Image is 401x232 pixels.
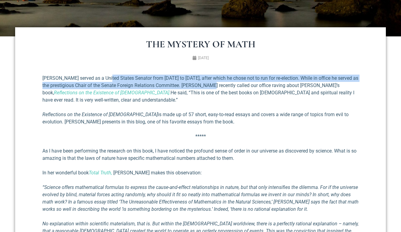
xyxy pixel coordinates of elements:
[198,56,209,60] time: [DATE]
[42,75,359,104] p: [PERSON_NAME] served as a United States Senator from [DATE] to [DATE], after which he chose not t...
[192,55,209,61] a: [DATE]
[42,147,359,162] p: As I have been performing the research on this book, I have no­ticed the profound sense of order ...
[42,184,359,212] em: “Science offers mathematical formulas to express the cause-and-effect relationships in nature, bu...
[42,112,158,117] em: Reflections on the Existence of [DEMOGRAPHIC_DATA]
[42,111,359,126] p: is made up of 57 short, easy-to-read essays and covers a wide range of topics from evil to evolut...
[39,39,362,49] h1: The Mystery of Math
[89,170,112,176] a: Total Truth,
[54,90,171,96] a: Reflections on the Existence of [DEMOGRAPHIC_DATA].
[42,169,359,177] p: In her wonderful book [PERSON_NAME] makes this observation:
[54,90,169,96] em: Reflections on the Existence of [DEMOGRAPHIC_DATA]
